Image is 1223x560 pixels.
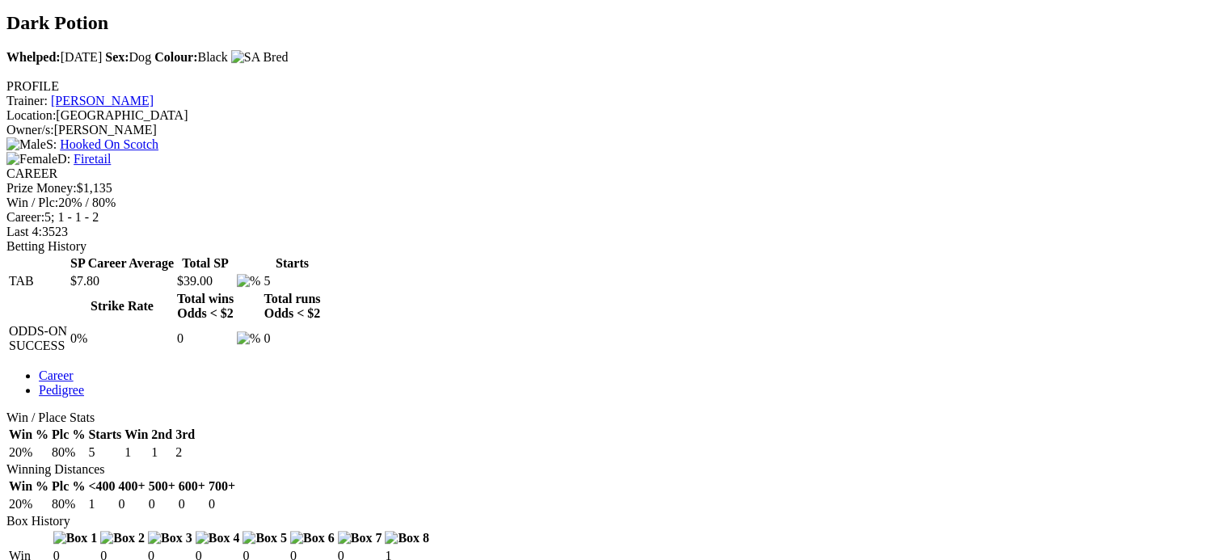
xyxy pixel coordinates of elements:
[6,166,1217,181] div: CAREER
[8,273,68,289] td: TAB
[338,531,382,545] img: Box 7
[6,411,1217,425] div: Win / Place Stats
[242,531,287,545] img: Box 5
[263,273,321,289] td: 5
[6,239,1217,254] div: Betting History
[6,108,56,122] span: Location:
[148,531,192,545] img: Box 3
[51,444,86,461] td: 80%
[6,196,1217,210] div: 20% / 80%
[148,496,176,512] td: 0
[148,478,176,495] th: 500+
[6,94,48,107] span: Trainer:
[8,444,49,461] td: 20%
[51,496,86,512] td: 80%
[8,478,49,495] th: Win %
[263,291,321,322] th: Total runs Odds < $2
[6,137,57,151] span: S:
[6,210,44,224] span: Career:
[176,273,234,289] td: $39.00
[175,444,196,461] td: 2
[6,462,1217,477] div: Winning Distances
[124,427,149,443] th: Win
[6,181,77,195] span: Prize Money:
[263,255,321,272] th: Starts
[176,291,234,322] th: Total wins Odds < $2
[385,531,429,545] img: Box 8
[237,274,260,288] img: %
[6,123,54,137] span: Owner/s:
[6,181,1217,196] div: $1,135
[51,427,86,443] th: Plc %
[6,225,1217,239] div: 3523
[8,427,49,443] th: Win %
[70,255,175,272] th: SP Career Average
[6,108,1217,123] div: [GEOGRAPHIC_DATA]
[87,496,116,512] td: 1
[176,255,234,272] th: Total SP
[6,152,70,166] span: D:
[87,444,122,461] td: 5
[60,137,158,151] a: Hooked On Scotch
[6,123,1217,137] div: [PERSON_NAME]
[6,210,1217,225] div: 5; 1 - 1 - 2
[87,427,122,443] th: Starts
[6,137,46,152] img: Male
[6,225,42,238] span: Last 4:
[176,323,234,354] td: 0
[51,94,154,107] a: [PERSON_NAME]
[290,531,335,545] img: Box 6
[74,152,111,166] a: Firetail
[100,531,145,545] img: Box 2
[231,50,289,65] img: SA Bred
[6,12,1217,34] h2: Dark Potion
[175,427,196,443] th: 3rd
[154,50,197,64] b: Colour:
[70,291,175,322] th: Strike Rate
[118,496,146,512] td: 0
[6,50,61,64] b: Whelped:
[208,496,236,512] td: 0
[178,478,206,495] th: 600+
[6,79,1217,94] div: PROFILE
[237,331,260,346] img: %
[105,50,129,64] b: Sex:
[39,383,84,397] a: Pedigree
[208,478,236,495] th: 700+
[53,531,98,545] img: Box 1
[124,444,149,461] td: 1
[118,478,146,495] th: 400+
[150,444,173,461] td: 1
[70,273,175,289] td: $7.80
[6,152,57,166] img: Female
[150,427,173,443] th: 2nd
[196,531,240,545] img: Box 4
[87,478,116,495] th: <400
[8,323,68,354] td: ODDS-ON SUCCESS
[105,50,151,64] span: Dog
[6,514,1217,528] div: Box History
[51,478,86,495] th: Plc %
[6,50,102,64] span: [DATE]
[70,323,175,354] td: 0%
[6,196,58,209] span: Win / Plc:
[154,50,228,64] span: Black
[263,323,321,354] td: 0
[8,496,49,512] td: 20%
[39,368,74,382] a: Career
[178,496,206,512] td: 0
